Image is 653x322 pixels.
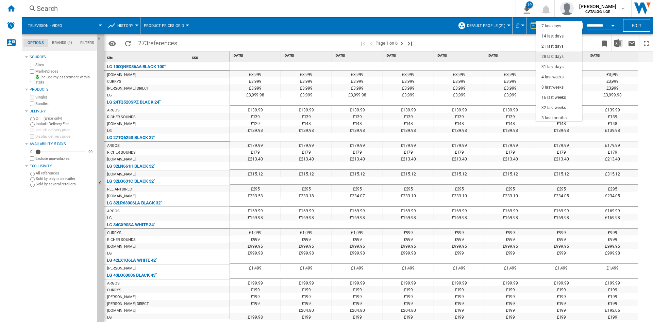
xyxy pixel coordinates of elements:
[541,85,564,90] div: 8 last weeks
[541,95,566,101] div: 16 last weeks
[541,23,561,29] div: 7 last days
[541,33,564,39] div: 14 last days
[541,54,564,60] div: 28 last days
[541,44,564,49] div: 21 last days
[541,74,564,80] div: 4 last weeks
[541,105,566,111] div: 32 last weeks
[541,115,567,121] div: 3 last months
[541,64,564,70] div: 31 last days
